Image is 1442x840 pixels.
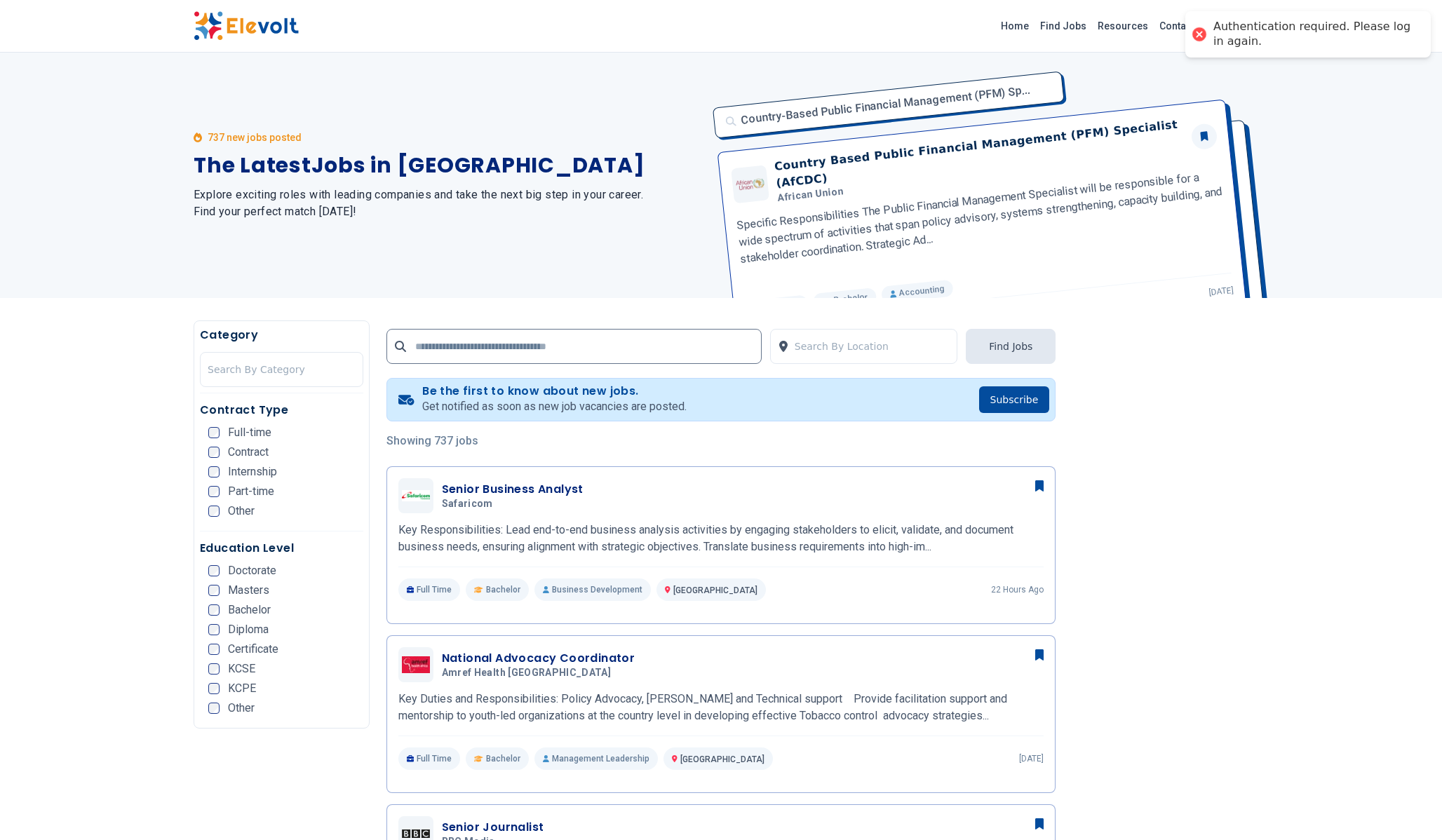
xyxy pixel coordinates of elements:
span: Part-time [228,486,274,497]
input: Other [208,506,220,517]
span: Other [228,703,255,714]
h5: Education Level [200,540,363,557]
span: Other [228,506,255,517]
a: Find Jobs [1035,15,1092,37]
h5: Contract Type [200,402,363,419]
input: Masters [208,585,220,596]
span: Contract [228,447,269,458]
a: Resources [1092,15,1154,37]
span: Diploma [228,624,269,635]
input: Part-time [208,486,220,497]
h3: National Advocacy Coordinator [442,650,635,667]
iframe: Chat Widget [1372,773,1442,840]
input: Other [208,703,220,714]
span: Doctorate [228,565,276,576]
a: Amref Health AfricaNational Advocacy CoordinatorAmref Health [GEOGRAPHIC_DATA]Key Duties and Resp... [398,647,1044,770]
img: Safaricom [402,490,430,501]
p: Business Development [534,578,651,601]
span: Masters [228,585,269,596]
input: KCPE [208,683,220,694]
span: Safaricom [442,498,493,510]
span: [GEOGRAPHIC_DATA] [673,585,757,595]
span: [GEOGRAPHIC_DATA] [680,754,764,764]
input: Contract [208,447,220,458]
h2: Explore exciting roles with leading companies and take the next big step in your career. Find you... [194,187,704,220]
button: Subscribe [979,386,1050,413]
h1: The Latest Jobs in [GEOGRAPHIC_DATA] [194,153,704,178]
input: KCSE [208,663,220,675]
a: SafaricomSenior Business AnalystSafaricomKey Responsibilities: Lead end-to-end business analysis ... [398,478,1044,601]
img: Elevolt [194,11,299,41]
input: Diploma [208,624,220,635]
p: Full Time [398,747,461,770]
a: Contact [1154,15,1200,37]
a: Home [995,15,1035,37]
span: KCSE [228,663,255,675]
span: KCPE [228,683,256,694]
p: 22 hours ago [991,584,1044,595]
input: Full-time [208,427,220,438]
span: Bachelor [486,584,520,595]
h5: Category [200,327,363,344]
span: Internship [228,466,277,477]
span: Certificate [228,644,278,655]
span: Bachelor [228,604,271,616]
img: BBC Media [402,829,430,837]
iframe: Advertisement [1072,377,1248,797]
input: Internship [208,466,220,477]
span: Bachelor [486,753,520,764]
img: Amref Health Africa [402,656,430,672]
h3: Senior Business Analyst [442,481,584,498]
input: Certificate [208,644,220,655]
p: Get notified as soon as new job vacancies are posted. [422,398,687,415]
span: Amref Health [GEOGRAPHIC_DATA] [442,667,612,679]
p: 737 new jobs posted [208,130,302,144]
p: Management Leadership [534,747,658,770]
span: Full-time [228,427,271,438]
p: Key Duties and Responsibilities: Policy Advocacy, [PERSON_NAME] and Technical support Provide fac... [398,691,1044,724]
p: [DATE] [1019,753,1044,764]
p: Showing 737 jobs [386,433,1056,449]
p: Key Responsibilities: Lead end-to-end business analysis activities by engaging stakeholders to el... [398,522,1044,555]
h3: Senior Journalist [442,819,544,836]
input: Bachelor [208,604,220,616]
div: Authentication required. Please log in again. [1213,20,1417,49]
p: Full Time [398,578,461,601]
button: Find Jobs [966,329,1056,364]
h4: Be the first to know about new jobs. [422,384,687,398]
input: Doctorate [208,565,220,576]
